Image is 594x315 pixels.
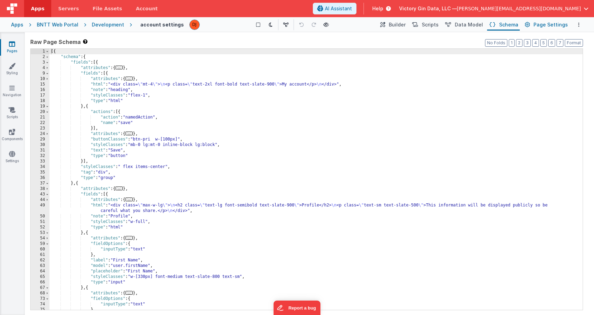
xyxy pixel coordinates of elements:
span: Raw Page Schema [30,38,81,46]
div: 24 [31,131,49,137]
div: 4 [31,65,49,71]
button: No Folds [485,39,507,47]
span: ... [115,66,123,69]
div: 54 [31,236,49,241]
span: File Assets [93,5,122,12]
div: 34 [31,164,49,170]
div: 75 [31,307,49,313]
div: 22 [31,120,49,126]
div: 32 [31,153,49,159]
div: 49 [31,203,49,214]
div: 62 [31,258,49,263]
div: 31 [31,148,49,153]
div: 9 [31,71,49,76]
span: Victory Gin Data, LLC — [399,5,457,12]
span: ... [125,198,133,201]
div: 74 [31,302,49,307]
div: 20 [31,109,49,115]
div: 18 [31,98,49,104]
span: [PERSON_NAME][EMAIL_ADDRESS][DOMAIN_NAME] [457,5,581,12]
div: 73 [31,296,49,302]
button: Format [565,39,583,47]
button: 3 [524,39,531,47]
span: Page Settings [533,21,568,28]
button: Scripts [410,19,440,31]
div: 21 [31,115,49,120]
iframe: Marker.io feedback button [274,301,321,315]
div: Apps [11,21,23,28]
button: Page Settings [522,19,569,31]
button: Options [575,21,583,29]
div: 63 [31,263,49,269]
button: Schema [487,19,520,31]
div: 36 [31,175,49,181]
button: 5 [540,39,547,47]
button: Data Model [443,19,484,31]
h4: account settings [140,22,184,27]
img: f3d315f864dfd729bbf95c1be5919636 [190,20,199,30]
span: ... [125,291,133,295]
div: 30 [31,142,49,148]
span: Scripts [422,21,439,28]
div: 38 [31,186,49,192]
button: AI Assistant [313,3,356,14]
span: ... [125,236,133,240]
div: 2 [31,54,49,60]
div: 68 [31,291,49,296]
div: 43 [31,192,49,197]
div: 37 [31,181,49,186]
div: 17 [31,93,49,98]
button: 6 [548,39,555,47]
div: 65 [31,274,49,280]
div: 66 [31,280,49,285]
button: Builder [378,19,407,31]
span: AI Assistant [325,5,352,12]
button: 1 [509,39,515,47]
span: ... [115,187,123,190]
span: Builder [389,21,406,28]
div: 44 [31,197,49,203]
div: 59 [31,241,49,247]
div: 15 [31,82,49,87]
div: 33 [31,159,49,164]
div: 16 [31,87,49,93]
div: 10 [31,76,49,82]
div: 19 [31,104,49,109]
div: 64 [31,269,49,274]
div: 61 [31,252,49,258]
button: Victory Gin Data, LLC — [PERSON_NAME][EMAIL_ADDRESS][DOMAIN_NAME] [399,5,588,12]
div: 67 [31,285,49,291]
div: 51 [31,219,49,225]
div: 50 [31,214,49,219]
div: 52 [31,225,49,230]
div: 3 [31,60,49,65]
span: Data Model [455,21,483,28]
div: 53 [31,230,49,236]
div: BNTT Web Portal [37,21,78,28]
button: 4 [532,39,539,47]
div: 23 [31,126,49,131]
div: 1 [31,49,49,54]
div: 29 [31,137,49,142]
span: Help [372,5,383,12]
span: ... [125,132,133,135]
span: Apps [31,5,44,12]
span: Schema [499,21,518,28]
button: 7 [557,39,563,47]
div: Development [92,21,124,28]
div: 35 [31,170,49,175]
button: 2 [516,39,522,47]
span: Servers [58,5,79,12]
span: ... [125,77,133,80]
div: 60 [31,247,49,252]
